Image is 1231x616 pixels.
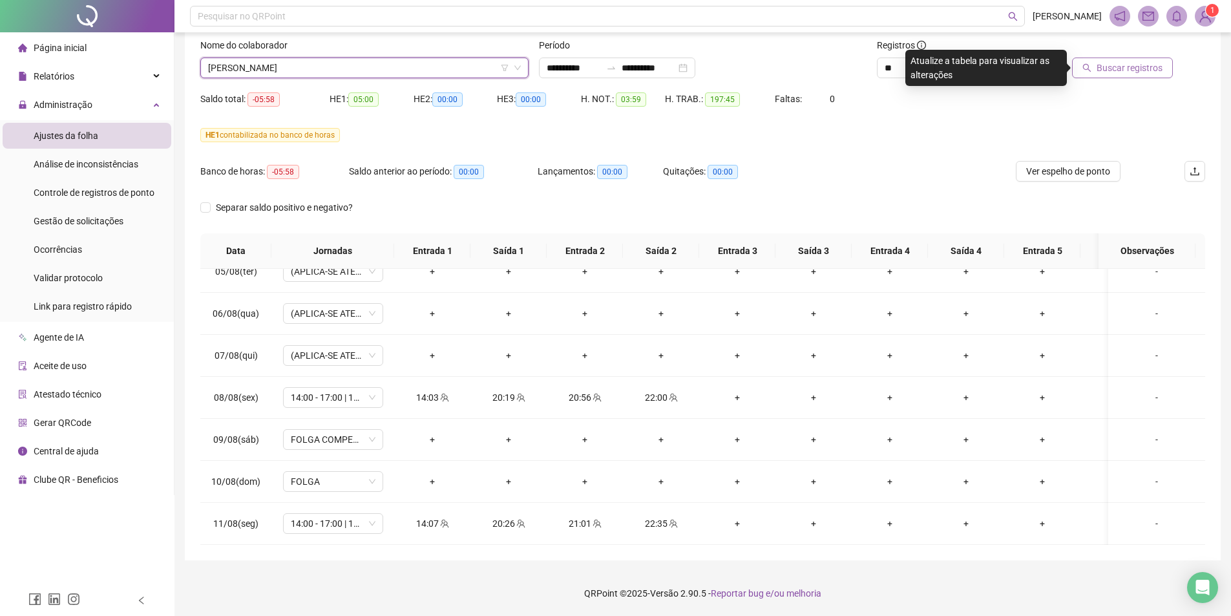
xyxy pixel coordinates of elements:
[1015,516,1070,531] div: +
[34,273,103,283] span: Validar protocolo
[1187,572,1218,603] div: Open Intercom Messenger
[34,71,74,81] span: Relatórios
[1097,61,1163,75] span: Buscar registros
[699,233,775,269] th: Entrada 3
[481,348,536,363] div: +
[557,348,613,363] div: +
[515,393,525,402] span: team
[215,350,258,361] span: 07/08(qui)
[1142,10,1154,22] span: mail
[1091,474,1146,489] div: +
[862,432,918,447] div: +
[1099,233,1195,269] th: Observações
[348,92,379,107] span: 05:00
[18,43,27,52] span: home
[597,165,627,179] span: 00:00
[1015,474,1070,489] div: +
[200,128,340,142] span: contabilizada no banco de horas
[862,306,918,321] div: +
[414,92,498,107] div: HE 2:
[1004,233,1080,269] th: Entrada 5
[1091,516,1146,531] div: +
[481,432,536,447] div: +
[862,264,918,279] div: +
[1119,474,1195,489] div: -
[1119,306,1195,321] div: -
[215,266,257,277] span: 05/08(ter)
[862,348,918,363] div: +
[938,390,994,405] div: +
[291,304,375,323] span: (APLICA-SE ATESTADO)
[213,308,259,319] span: 06/08(qua)
[1119,516,1195,531] div: -
[591,393,602,402] span: team
[481,390,536,405] div: 20:19
[405,348,460,363] div: +
[291,388,375,407] span: 14:00 - 17:00 | 18:00 - 22:20
[786,516,841,531] div: +
[938,306,994,321] div: +
[852,233,928,269] th: Entrada 4
[938,432,994,447] div: +
[405,390,460,405] div: 14:03
[18,390,27,399] span: solution
[405,516,460,531] div: 14:07
[330,92,414,107] div: HE 1:
[174,571,1231,616] footer: QRPoint © 2025 - 2.90.5 -
[633,264,689,279] div: +
[668,393,678,402] span: team
[34,159,138,169] span: Análise de inconsistências
[786,348,841,363] div: +
[405,306,460,321] div: +
[877,38,926,52] span: Registros
[34,131,98,141] span: Ajustes da folha
[557,474,613,489] div: +
[1082,63,1091,72] span: search
[432,92,463,107] span: 00:00
[18,361,27,370] span: audit
[786,264,841,279] div: +
[18,418,27,427] span: qrcode
[1008,12,1018,21] span: search
[34,418,91,428] span: Gerar QRCode
[1210,6,1215,15] span: 1
[557,432,613,447] div: +
[200,164,349,179] div: Banco de horas:
[34,187,154,198] span: Controle de registros de ponto
[34,446,99,456] span: Central de ajuda
[663,164,788,179] div: Quitações:
[710,474,765,489] div: +
[710,390,765,405] div: +
[1119,390,1195,405] div: -
[454,165,484,179] span: 00:00
[786,306,841,321] div: +
[271,233,394,269] th: Jornadas
[1072,58,1173,78] button: Buscar registros
[710,516,765,531] div: +
[1206,4,1219,17] sup: Atualize o seu contato no menu Meus Dados
[394,233,470,269] th: Entrada 1
[34,361,87,371] span: Aceite de uso
[267,165,299,179] span: -05:58
[547,233,623,269] th: Entrada 2
[34,43,87,53] span: Página inicial
[606,63,616,73] span: to
[633,390,689,405] div: 22:00
[710,348,765,363] div: +
[862,516,918,531] div: +
[18,72,27,81] span: file
[291,430,375,449] span: FOLGA COMPENSATÓRIA
[481,264,536,279] div: +
[213,434,259,445] span: 09/08(sáb)
[28,593,41,606] span: facebook
[1091,264,1146,279] div: +
[1109,244,1185,258] span: Observações
[1015,306,1070,321] div: +
[18,100,27,109] span: lock
[1091,348,1146,363] div: +
[291,472,375,491] span: FOLGA
[1015,432,1070,447] div: +
[1091,306,1146,321] div: +
[710,264,765,279] div: +
[1114,10,1126,22] span: notification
